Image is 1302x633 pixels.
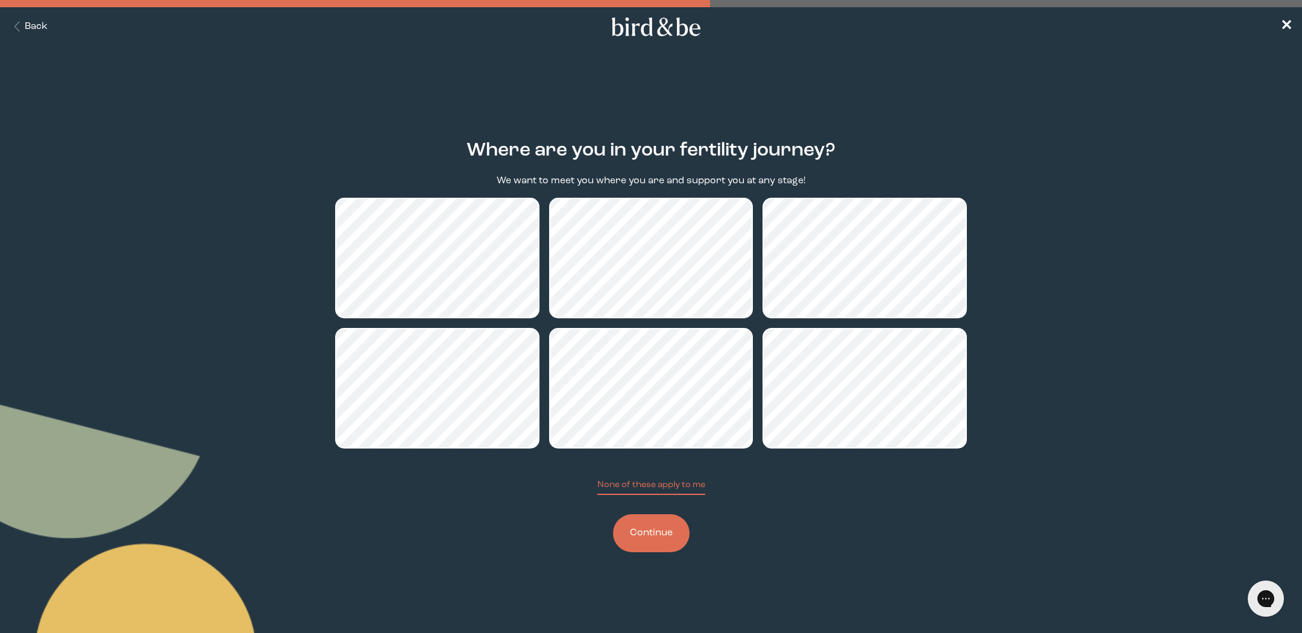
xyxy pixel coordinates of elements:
button: Continue [613,514,690,552]
button: None of these apply to me [597,479,705,495]
p: We want to meet you where you are and support you at any stage! [497,174,805,188]
button: Back Button [10,20,48,34]
span: ✕ [1280,19,1292,34]
a: ✕ [1280,16,1292,37]
iframe: Gorgias live chat messenger [1242,576,1290,621]
h2: Where are you in your fertility journey? [467,137,835,165]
